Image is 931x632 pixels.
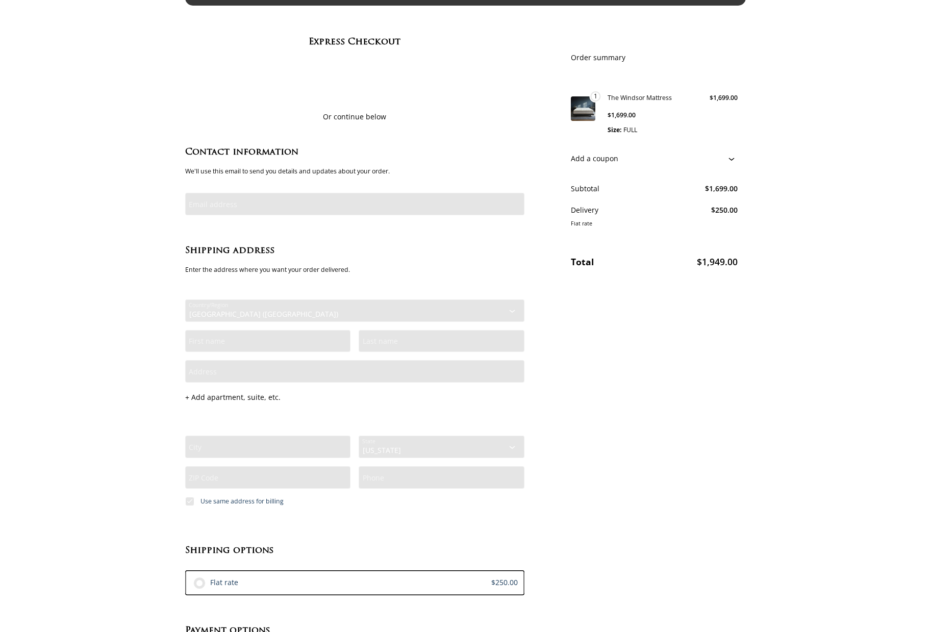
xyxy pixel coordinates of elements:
p: Order summary [571,51,745,75]
label: First name [189,336,225,346]
span: Total [571,255,696,268]
label: Email address [189,198,237,209]
span: 1 [594,93,597,99]
p: Enter the address where you want your order delivered. [185,266,524,283]
label: Address [189,366,217,377]
span: Subtotal [571,182,704,195]
span: Flat rate [210,576,368,589]
label: State [362,438,375,445]
span: $1,699.00 [710,93,738,102]
div: Flat rate [571,217,737,230]
label: Phone [363,472,384,483]
input: Use same address for billing [185,497,194,506]
span: Use same address for billing [200,497,284,506]
div: Add a coupon [571,152,737,165]
h2: Express Checkout [309,31,400,54]
input: Phone [359,466,524,489]
input: Address [185,360,524,383]
span: FULL [623,126,637,135]
label: Country/Region [189,302,229,309]
input: First name [185,330,351,352]
p: We'll use this email to send you details and updates about your order. [185,168,524,185]
h2: Shipping address [185,240,524,262]
span: $1,949.00 [697,256,738,268]
h3: The Windsor Mattress [608,91,672,105]
span: $1,699.00 [705,182,738,195]
span: Delivery [571,204,711,217]
label: ZIP Code [189,472,218,483]
span: + Add apartment, suite, etc. [185,391,524,404]
input: City [185,436,351,458]
span: $1,699.00 [608,111,636,119]
span: $250.00 [491,577,518,587]
span: $250.00 [711,204,738,217]
h2: Shipping options [185,540,524,562]
input: ZIP Code [185,466,351,489]
span: Size : [608,126,622,135]
div: Or continue below [185,110,524,123]
label: City [189,441,202,452]
h2: Contact information [185,141,524,164]
img: Windsor In Studio [571,96,595,121]
input: Last name [359,330,524,352]
input: Flat rate$250.00 [193,577,206,589]
iframe: Secure express checkout frame [196,53,510,81]
label: Last name [363,336,398,346]
input: Email address [185,193,524,215]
